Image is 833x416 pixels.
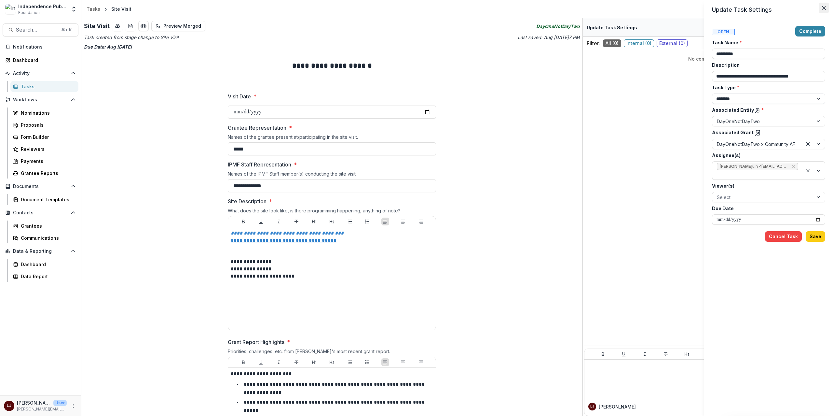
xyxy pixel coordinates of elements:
button: Close [819,3,829,13]
span: [PERSON_NAME]uin <[EMAIL_ADDRESS][DOMAIN_NAME]> ([EMAIL_ADDRESS][DOMAIN_NAME]) [720,164,789,169]
div: Clear selected options [804,140,812,148]
button: Complete [795,26,825,36]
label: Description [712,62,821,68]
label: Associated Grant [712,129,821,136]
label: Viewer(s) [712,182,821,189]
div: Clear selected options [804,167,812,175]
button: Save [806,231,825,242]
button: Cancel Task [765,231,802,242]
label: Assignee(s) [712,152,821,159]
label: Task Name [712,39,821,46]
label: Task Type [712,84,821,91]
span: Open [712,29,735,35]
div: Remove Lorraine Jabouin <lorraine@independencemedia.org> (lorraine@independencemedia.org) [791,163,796,170]
label: Due Date [712,205,821,212]
label: Associated Entity [712,107,821,113]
